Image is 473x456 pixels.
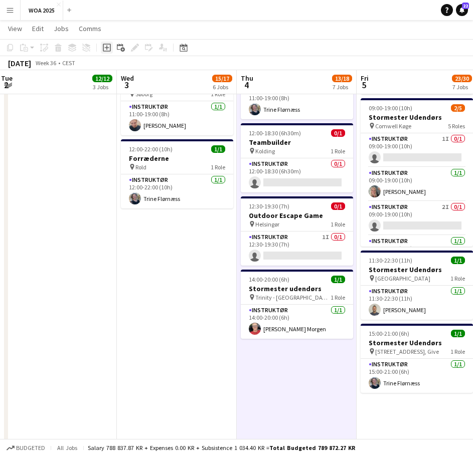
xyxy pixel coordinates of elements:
span: 1 Role [450,275,465,282]
app-card-role: Instruktør1/115:00-21:00 (6h)Trine Flørnæss [361,359,473,393]
app-card-role: Instruktør1/109:00-19:00 (10h)[PERSON_NAME] [361,167,473,201]
span: Total Budgeted 789 872.27 KR [269,444,355,451]
span: 1/1 [451,257,465,264]
h3: Forræderne [121,154,233,163]
span: 1 Role [331,294,345,301]
span: View [8,24,22,33]
app-card-role: Instruktør1/114:00-20:00 (6h)[PERSON_NAME] Morgen [241,305,353,339]
a: Edit [28,22,48,35]
span: 15/17 [212,75,232,82]
span: 1/1 [331,276,345,283]
app-card-role: Instruktør1/111:00-19:00 (8h)[PERSON_NAME] [121,101,233,135]
app-job-card: 12:00-22:00 (10h)1/1Forræderne Rold1 RoleInstruktør1/112:00-22:00 (10h)Trine Flørnæss [121,139,233,208]
a: Jobs [50,22,73,35]
span: [STREET_ADDRESS], Give [375,348,439,355]
span: 0/1 [331,202,345,210]
a: View [4,22,26,35]
app-card-role: Instruktør2I0/109:00-19:00 (10h) [361,201,473,236]
a: 22 [456,4,468,16]
span: 1 Role [331,147,345,155]
span: 0/1 [331,129,345,137]
span: 1 Role [211,163,225,171]
span: Fri [361,74,369,83]
a: Comms [75,22,105,35]
h3: Teambuilder [241,138,353,147]
span: 22 [462,3,469,9]
span: 12:00-22:00 (10h) [129,145,173,153]
app-job-card: 09:00-19:00 (10h)2/5Stormester Udendørs Comwell Køge5 RolesInstruktør1I0/109:00-19:00 (10h) Instr... [361,98,473,247]
span: Jobs [54,24,69,33]
span: 12:30-19:30 (7h) [249,202,289,210]
span: 1/1 [451,330,465,337]
span: Helsingør [255,220,279,228]
span: 3 [119,79,134,91]
h3: Stormester udendørs [241,284,353,293]
span: Comwell Køge [375,122,411,130]
app-job-card: 14:00-20:00 (6h)1/1Stormester udendørs Trinity - [GEOGRAPHIC_DATA]1 RoleInstruktør1/114:00-20:00 ... [241,270,353,339]
button: Budgeted [5,442,47,453]
span: 5 [359,79,369,91]
div: 7 Jobs [333,83,352,91]
div: 6 Jobs [213,83,232,91]
h3: Stormester Udendørs [361,113,473,122]
span: 1 Role [450,348,465,355]
span: 1/1 [211,145,225,153]
span: 12:00-18:30 (6h30m) [249,129,301,137]
span: [GEOGRAPHIC_DATA] [375,275,430,282]
div: Salary 788 837.87 KR + Expenses 0.00 KR + Subsistence 1 034.40 KR = [88,444,355,451]
app-job-card: 12:00-18:30 (6h30m)0/1Teambuilder Kolding1 RoleInstruktør0/112:00-18:30 (6h30m) [241,123,353,192]
button: WOA 2025 [21,1,63,20]
span: 5 Roles [448,122,465,130]
app-card-role: Instruktør1/111:00-19:00 (8h)Trine Flørnæss [241,85,353,119]
div: CEST [62,59,75,67]
span: 15:00-21:00 (6h) [369,330,409,337]
span: Rold [135,163,146,171]
app-job-card: 11:30-22:30 (11h)1/1Stormester Udendørs [GEOGRAPHIC_DATA]1 RoleInstruktør1/111:30-22:30 (11h)[PER... [361,251,473,320]
span: Tue [1,74,13,83]
app-card-role: Instruktør1I0/109:00-19:00 (10h) [361,133,473,167]
span: Comms [79,24,101,33]
app-job-card: 11:00-19:00 (8h)1/1Kombinationsarrangement Søborg1 RoleInstruktør1/111:00-19:00 (8h)[PERSON_NAME] [121,66,233,135]
span: Edit [32,24,44,33]
span: 1 Role [331,220,345,228]
span: 09:00-19:00 (10h) [369,104,412,112]
app-card-role: Instruktør1/109:00-19:00 (10h) [361,236,473,270]
div: 7 Jobs [452,83,471,91]
span: Kolding [255,147,275,155]
span: Wed [121,74,134,83]
app-card-role: Instruktør1/111:30-22:30 (11h)[PERSON_NAME] [361,286,473,320]
span: Trinity - [GEOGRAPHIC_DATA] [255,294,331,301]
app-card-role: Instruktør1/112:00-22:00 (10h)Trine Flørnæss [121,174,233,208]
span: All jobs [55,444,79,451]
app-card-role: Instruktør0/112:00-18:30 (6h30m) [241,158,353,192]
h3: Outdoor Escape Game [241,211,353,220]
app-job-card: 15:00-21:00 (6h)1/1Stormester Udendørs [STREET_ADDRESS], Give1 RoleInstruktør1/115:00-21:00 (6h)T... [361,324,473,393]
span: 23/30 [452,75,472,82]
span: 11:30-22:30 (11h) [369,257,412,264]
div: 3 Jobs [93,83,112,91]
app-job-card: 12:30-19:30 (7h)0/1Outdoor Escape Game Helsingør1 RoleInstruktør1I0/112:30-19:30 (7h) [241,196,353,266]
span: Thu [241,74,253,83]
span: 4 [239,79,253,91]
span: 14:00-20:00 (6h) [249,276,289,283]
span: 13/18 [332,75,352,82]
h3: Stormester Udendørs [361,265,473,274]
span: 2/5 [451,104,465,112]
div: [DATE] [8,58,31,68]
h3: Stormester Udendørs [361,338,473,347]
app-card-role: Instruktør1I0/112:30-19:30 (7h) [241,232,353,266]
span: Week 36 [33,59,58,67]
span: Budgeted [16,444,45,451]
span: 12/12 [92,75,112,82]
